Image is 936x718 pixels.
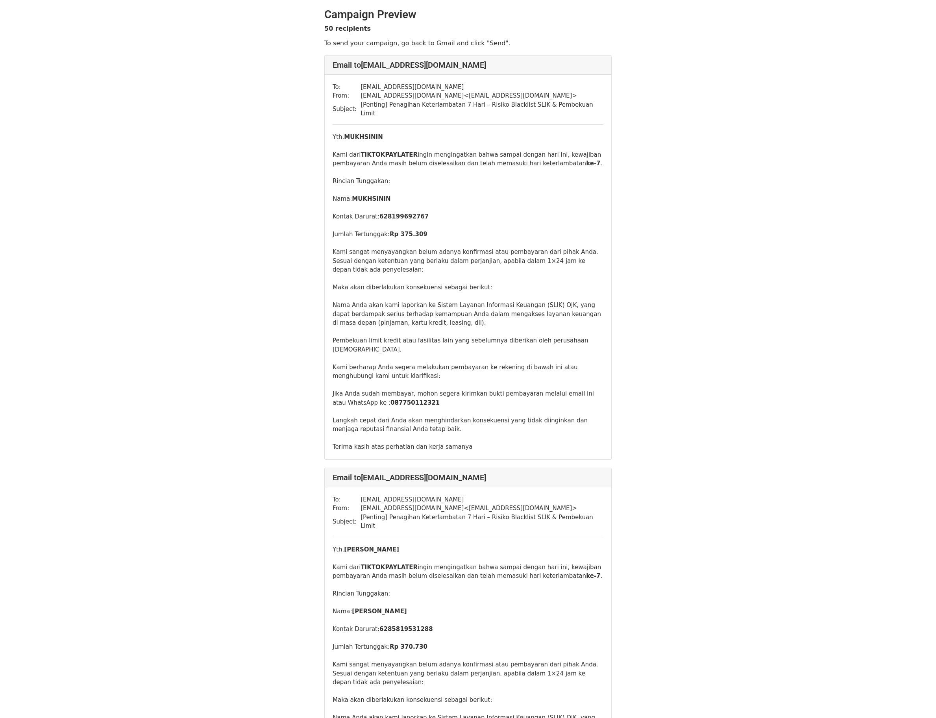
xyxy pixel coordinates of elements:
div: Yth. [333,545,603,554]
b: 628199692767 [379,213,429,220]
div: Kami dari ingin mengingatkan bahwa sampai dengan hari ini, kewajiban pembayaran Anda masih belum ... [333,150,603,452]
b: Rp 375.309 [390,231,427,238]
td: [EMAIL_ADDRESS][DOMAIN_NAME] < [EMAIL_ADDRESS][DOMAIN_NAME] > [361,504,603,513]
b: [PERSON_NAME] [352,608,407,615]
td: [Penting] Penagihan Keterlambatan 7 Hari – Risiko Blacklist SLIK & Pembekuan Limit [361,513,603,531]
h2: Campaign Preview [324,8,612,21]
td: To: [333,83,361,92]
td: To: [333,495,361,504]
b: [PERSON_NAME] [344,546,399,553]
b: ke-7 [586,160,600,167]
b: ke-7 [586,572,600,579]
td: [EMAIL_ADDRESS][DOMAIN_NAME] < [EMAIL_ADDRESS][DOMAIN_NAME] > [361,91,603,100]
span: TIKTOKPAYLATER [361,151,418,158]
h4: Email to [EMAIL_ADDRESS][DOMAIN_NAME] [333,473,603,482]
td: Subject: [333,100,361,118]
span: TIKTOKPAYLATER [361,564,418,571]
td: [Penting] Penagihan Keterlambatan 7 Hari – Risiko Blacklist SLIK & Pembekuan Limit [361,100,603,118]
strong: 50 recipients [324,25,371,32]
b: MUKHSININ [352,195,390,202]
td: [EMAIL_ADDRESS][DOMAIN_NAME] [361,83,603,92]
b: MUKHSININ [344,133,383,141]
p: To send your campaign, go back to Gmail and click "Send". [324,39,612,47]
b: Rp 370.730 [390,643,427,650]
b: 6285819531288 [379,625,433,633]
td: Subject: [333,513,361,531]
td: [EMAIL_ADDRESS][DOMAIN_NAME] [361,495,603,504]
b: 087750112321 [390,399,440,406]
h4: Email to [EMAIL_ADDRESS][DOMAIN_NAME] [333,60,603,70]
td: From: [333,504,361,513]
div: Yth. [333,133,603,142]
td: From: [333,91,361,100]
